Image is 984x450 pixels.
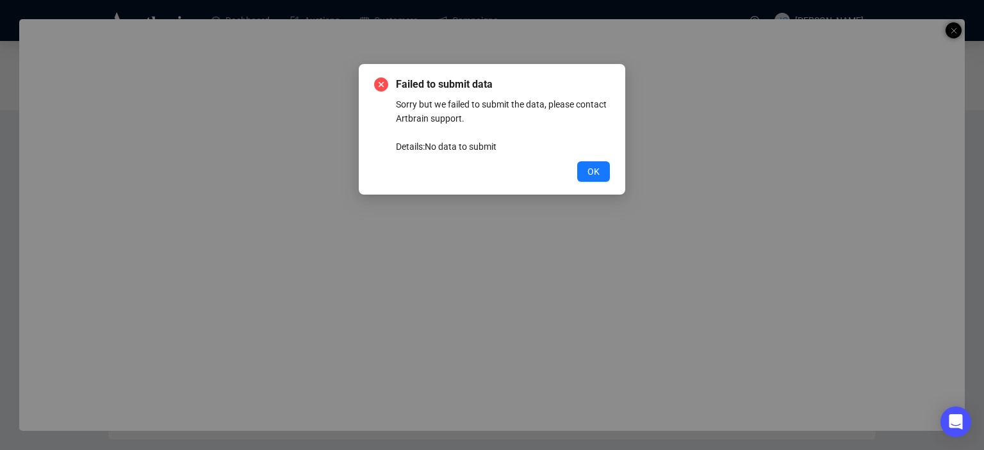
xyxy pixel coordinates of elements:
span: OK [587,165,600,179]
span: close-circle [374,77,388,92]
span: Sorry but we failed to submit the data, please contact Artbrain support. [396,99,607,124]
span: Details: No data to submit [396,141,496,152]
button: OK [577,161,610,182]
span: Failed to submit data [396,77,610,92]
div: Open Intercom Messenger [940,406,971,437]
